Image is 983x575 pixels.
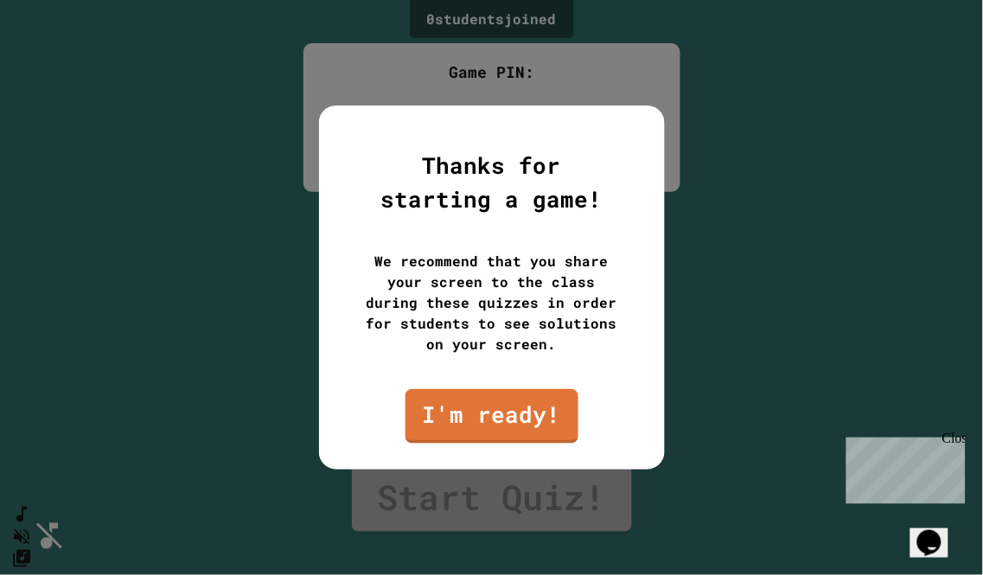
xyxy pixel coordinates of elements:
[405,389,578,444] a: I'm ready!
[362,251,622,355] div: We recommend that you share your screen to the class during these quizzes in order for students t...
[910,506,966,558] iframe: chat widget
[362,149,622,216] div: Thanks for starting a game!
[7,7,119,110] div: Chat with us now!Close
[839,431,966,504] iframe: chat widget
